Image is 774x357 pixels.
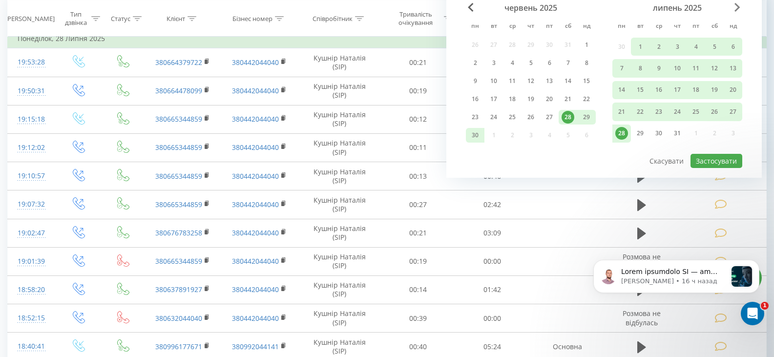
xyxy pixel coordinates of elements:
[562,111,574,124] div: 28
[652,127,665,140] div: 30
[708,105,721,118] div: 26
[466,3,596,13] div: червень 2025
[577,38,596,52] div: нд 1 черв 2025 р.
[469,111,481,124] div: 23
[524,57,537,69] div: 5
[562,93,574,105] div: 21
[562,75,574,87] div: 14
[634,84,647,96] div: 15
[484,92,503,106] div: вт 17 черв 2025 р.
[741,302,764,325] iframe: Intercom live chat
[232,14,272,22] div: Бізнес номер
[652,41,665,53] div: 2
[469,75,481,87] div: 9
[690,62,702,75] div: 11
[18,224,45,243] div: 19:02:47
[761,302,769,310] span: 1
[651,20,666,34] abbr: середа
[644,154,689,168] button: Скасувати
[466,74,484,88] div: пн 9 черв 2025 р.
[469,129,481,142] div: 30
[381,133,455,162] td: 00:11
[724,59,742,77] div: нд 13 лип 2025 р.
[540,56,559,70] div: пт 6 черв 2025 р.
[727,84,739,96] div: 20
[522,56,540,70] div: чт 5 черв 2025 р.
[614,20,629,34] abbr: понеділок
[649,59,668,77] div: ср 9 лип 2025 р.
[298,162,381,190] td: Кушнір Наталія (SIP)
[232,285,279,294] a: 380442044040
[522,110,540,125] div: чт 26 черв 2025 р.
[524,93,537,105] div: 19
[577,56,596,70] div: нд 8 черв 2025 р.
[313,14,353,22] div: Співробітник
[540,110,559,125] div: пт 27 черв 2025 р.
[668,125,687,143] div: чт 31 лип 2025 р.
[649,38,668,56] div: ср 2 лип 2025 р.
[232,256,279,266] a: 380442044040
[155,58,202,67] a: 380664379722
[612,81,631,99] div: пн 14 лип 2025 р.
[155,342,202,351] a: 380996177671
[466,56,484,70] div: пн 2 черв 2025 р.
[724,103,742,121] div: нд 27 лип 2025 р.
[524,111,537,124] div: 26
[634,62,647,75] div: 8
[381,48,455,77] td: 00:21
[634,105,647,118] div: 22
[155,228,202,237] a: 380676783258
[705,103,724,121] div: сб 26 лип 2025 р.
[18,280,45,299] div: 18:58:20
[18,167,45,186] div: 19:10:57
[649,81,668,99] div: ср 16 лип 2025 р.
[484,56,503,70] div: вт 3 черв 2025 р.
[649,103,668,121] div: ср 23 лип 2025 р.
[559,56,577,70] div: сб 7 черв 2025 р.
[455,275,529,304] td: 01:42
[689,20,703,34] abbr: п’ятниця
[18,337,45,356] div: 18:40:41
[381,304,455,333] td: 00:39
[155,314,202,323] a: 380632044040
[506,57,519,69] div: 4
[381,275,455,304] td: 00:14
[690,41,702,53] div: 4
[705,81,724,99] div: сб 19 лип 2025 р.
[381,105,455,133] td: 00:12
[167,14,185,22] div: Клієнт
[727,41,739,53] div: 6
[18,138,45,157] div: 19:12:02
[671,105,684,118] div: 24
[5,14,55,22] div: [PERSON_NAME]
[559,74,577,88] div: сб 14 черв 2025 р.
[612,3,742,13] div: липень 2025
[668,81,687,99] div: чт 17 лип 2025 р.
[155,171,202,181] a: 380665344859
[455,247,529,275] td: 00:00
[561,20,575,34] abbr: субота
[690,84,702,96] div: 18
[487,111,500,124] div: 24
[18,309,45,328] div: 18:52:15
[63,10,88,27] div: Тип дзвінка
[455,190,529,219] td: 02:42
[466,128,484,143] div: пн 30 черв 2025 р.
[671,84,684,96] div: 17
[726,20,740,34] abbr: неділя
[506,111,519,124] div: 25
[543,93,556,105] div: 20
[671,127,684,140] div: 31
[468,3,474,12] span: Previous Month
[615,62,628,75] div: 7
[298,304,381,333] td: Кушнір Наталія (SIP)
[487,57,500,69] div: 3
[615,84,628,96] div: 14
[232,114,279,124] a: 380442044040
[298,77,381,105] td: Кушнір Наталія (SIP)
[577,92,596,106] div: нд 22 черв 2025 р.
[298,105,381,133] td: Кушнір Наталія (SIP)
